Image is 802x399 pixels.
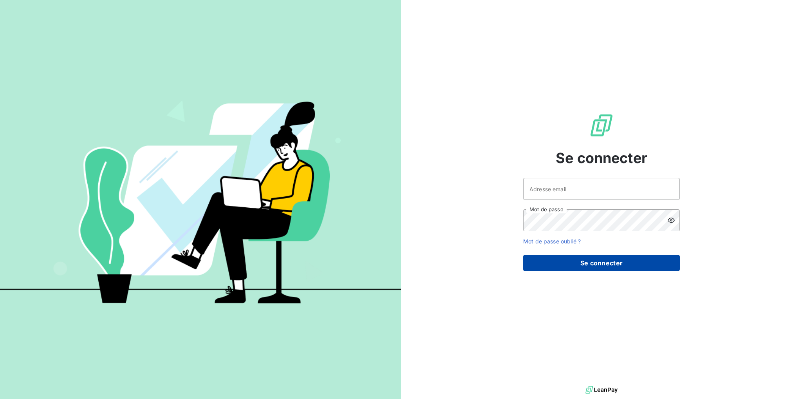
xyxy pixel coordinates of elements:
input: placeholder [523,178,680,200]
span: Se connecter [556,147,647,169]
a: Mot de passe oublié ? [523,238,581,245]
button: Se connecter [523,255,680,271]
img: logo [585,384,618,396]
img: Logo LeanPay [589,113,614,138]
